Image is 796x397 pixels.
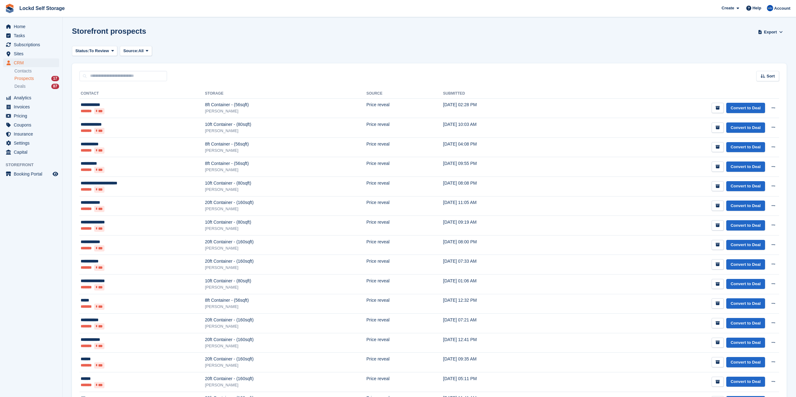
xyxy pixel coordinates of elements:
[72,46,117,56] button: Status: To Review
[14,83,59,90] a: Deals 87
[366,118,443,138] td: Price reveal
[205,226,366,232] div: [PERSON_NAME]
[366,177,443,196] td: Price reveal
[14,22,51,31] span: Home
[205,141,366,147] div: 8ft Container - (56sqft)
[52,170,59,178] a: Preview store
[51,76,59,81] div: 17
[14,121,51,129] span: Coupons
[205,258,366,265] div: 20ft Container - (160sqft)
[726,377,765,387] a: Convert to Deal
[14,112,51,120] span: Pricing
[75,48,89,54] span: Status:
[205,297,366,304] div: 8ft Container - (56sqft)
[774,5,790,12] span: Account
[14,31,51,40] span: Tasks
[205,304,366,310] div: [PERSON_NAME]
[3,58,59,67] a: menu
[205,317,366,323] div: 20ft Container - (160sqft)
[443,98,555,118] td: [DATE] 02:28 PM
[443,294,555,314] td: [DATE] 12:32 PM
[366,89,443,99] th: Source
[3,49,59,58] a: menu
[726,181,765,191] a: Convert to Deal
[366,314,443,333] td: Price reveal
[123,48,138,54] span: Source:
[726,103,765,113] a: Convert to Deal
[14,139,51,147] span: Settings
[726,259,765,270] a: Convert to Deal
[767,73,775,79] span: Sort
[14,83,26,89] span: Deals
[366,216,443,236] td: Price reveal
[767,5,773,11] img: Jonny Bleach
[366,294,443,314] td: Price reveal
[17,3,67,13] a: Lockd Self Storage
[443,177,555,196] td: [DATE] 08:08 PM
[205,121,366,128] div: 10ft Container - (80sqft)
[3,139,59,147] a: menu
[726,318,765,328] a: Convert to Deal
[443,216,555,236] td: [DATE] 09:19 AM
[14,58,51,67] span: CRM
[443,137,555,157] td: [DATE] 04:08 PM
[3,148,59,156] a: menu
[443,275,555,294] td: [DATE] 01:06 AM
[205,336,366,343] div: 20ft Container - (160sqft)
[205,180,366,186] div: 10ft Container - (80sqft)
[366,98,443,118] td: Price reveal
[205,323,366,330] div: [PERSON_NAME]
[726,338,765,348] a: Convert to Deal
[205,167,366,173] div: [PERSON_NAME]
[726,220,765,231] a: Convert to Deal
[443,118,555,138] td: [DATE] 10:03 AM
[205,356,366,362] div: 20ft Container - (160sqft)
[443,255,555,275] td: [DATE] 07:33 AM
[443,353,555,372] td: [DATE] 09:35 AM
[6,162,62,168] span: Storefront
[205,375,366,382] div: 20ft Container - (160sqft)
[205,108,366,114] div: [PERSON_NAME]
[726,279,765,289] a: Convert to Deal
[205,89,366,99] th: Storage
[366,275,443,294] td: Price reveal
[3,130,59,138] a: menu
[205,245,366,251] div: [PERSON_NAME]
[366,157,443,177] td: Price reveal
[726,161,765,172] a: Convert to Deal
[89,48,109,54] span: To Review
[366,196,443,216] td: Price reveal
[205,362,366,369] div: [PERSON_NAME]
[722,5,734,11] span: Create
[205,219,366,226] div: 10ft Container - (80sqft)
[14,76,34,82] span: Prospects
[3,40,59,49] a: menu
[3,170,59,178] a: menu
[757,27,784,37] button: Export
[3,31,59,40] a: menu
[14,148,51,156] span: Capital
[14,170,51,178] span: Booking Portal
[366,137,443,157] td: Price reveal
[205,186,366,193] div: [PERSON_NAME]
[366,353,443,372] td: Price reveal
[14,130,51,138] span: Insurance
[443,333,555,353] td: [DATE] 12:41 PM
[443,89,555,99] th: Submitted
[14,93,51,102] span: Analytics
[205,160,366,167] div: 8ft Container - (56sqft)
[79,89,205,99] th: Contact
[753,5,761,11] span: Help
[726,122,765,133] a: Convert to Deal
[443,314,555,333] td: [DATE] 07:21 AM
[366,333,443,353] td: Price reveal
[3,93,59,102] a: menu
[205,147,366,154] div: [PERSON_NAME]
[443,157,555,177] td: [DATE] 09:55 PM
[205,239,366,245] div: 20ft Container - (160sqft)
[14,40,51,49] span: Subscriptions
[205,199,366,206] div: 20ft Container - (160sqft)
[205,278,366,284] div: 10ft Container - (80sqft)
[205,128,366,134] div: [PERSON_NAME]
[366,255,443,275] td: Price reveal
